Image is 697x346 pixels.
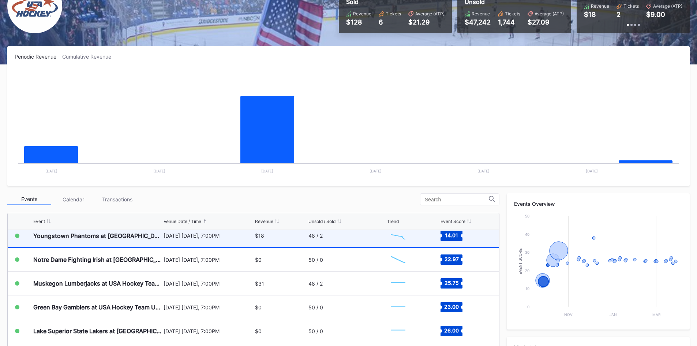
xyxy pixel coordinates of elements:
text: Jan [610,312,617,317]
div: 50 / 0 [308,257,323,263]
div: $18 [584,11,596,18]
text: Nov [564,312,573,317]
div: $0 [255,304,262,310]
div: Average (ATP) [653,3,682,9]
svg: Chart title [514,212,682,322]
div: Cumulative Revenue [62,53,117,60]
svg: Chart title [15,69,682,179]
div: 1,744 [498,18,520,26]
text: 26.00 [444,327,459,334]
div: Events [7,194,51,205]
div: $128 [346,18,371,26]
div: [DATE] [DATE], 7:00PM [164,232,254,239]
div: Revenue [353,11,371,16]
div: Periodic Revenue [15,53,62,60]
div: Event [33,219,45,224]
text: [DATE] [477,169,490,173]
div: $27.09 [528,18,564,26]
div: Notre Dame Fighting Irish at [GEOGRAPHIC_DATA] Hockey NTDP U-18 [33,256,162,263]
div: 50 / 0 [308,328,323,334]
text: 10 [525,286,529,291]
text: Mar [652,312,661,317]
div: 48 / 2 [308,232,323,239]
div: Youngstown Phantoms at [GEOGRAPHIC_DATA] Hockey NTDP U-18 [33,232,162,239]
div: $0 [255,328,262,334]
svg: Chart title [387,322,409,340]
div: Green Bay Gamblers at USA Hockey Team U-17 [33,304,162,311]
div: $0 [255,257,262,263]
text: 40 [525,232,529,237]
div: Revenue [472,11,490,16]
div: 6 [379,18,401,26]
text: 23.00 [444,304,459,310]
div: $18 [255,232,264,239]
div: Trend [387,219,399,224]
svg: Chart title [387,227,409,245]
svg: Chart title [387,298,409,316]
text: [DATE] [586,169,598,173]
div: $21.29 [408,18,445,26]
text: 0 [527,305,529,309]
text: [DATE] [261,169,273,173]
div: $47,242 [465,18,491,26]
div: Tickets [386,11,401,16]
div: Unsold / Sold [308,219,336,224]
text: 25.75 [444,280,458,286]
text: Event Score [518,248,522,275]
text: 22.97 [444,256,458,262]
div: Revenue [591,3,609,9]
text: 50 [525,214,529,218]
div: Muskegon Lumberjacks at USA Hockey Team U-17 [33,280,162,287]
text: 14.01 [445,232,458,238]
text: [DATE] [45,169,57,173]
div: Calendar [51,194,95,205]
input: Search [425,197,489,202]
svg: Chart title [387,250,409,269]
div: [DATE] [DATE], 7:00PM [164,280,254,287]
div: Venue Date / Time [164,219,201,224]
div: Transactions [95,194,139,205]
div: Lake Superior State Lakers at [GEOGRAPHIC_DATA] Hockey NTDP U-18 [33,327,162,335]
div: [DATE] [DATE], 7:00PM [164,304,254,310]
text: 20 [525,268,529,273]
div: Revenue [255,219,273,224]
div: $9.00 [646,11,665,18]
div: $31 [255,280,264,287]
text: 30 [525,250,529,254]
text: [DATE] [153,169,165,173]
div: Tickets [505,11,520,16]
div: Event Score [441,219,465,224]
div: 48 / 2 [308,280,323,287]
div: Average (ATP) [415,11,445,16]
div: [DATE] [DATE], 7:00PM [164,328,254,334]
div: Tickets [623,3,639,9]
div: [DATE] [DATE], 7:00PM [164,257,254,263]
svg: Chart title [387,274,409,293]
div: Average (ATP) [535,11,564,16]
div: 50 / 0 [308,304,323,310]
text: [DATE] [370,169,382,173]
div: Events Overview [514,201,682,207]
div: 2 [617,11,621,18]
